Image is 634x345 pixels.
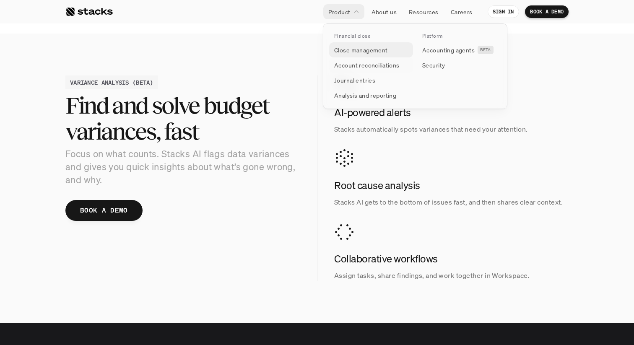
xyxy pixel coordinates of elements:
[525,5,569,18] a: BOOK A DEMO
[334,106,569,120] h4: AI-powered alerts
[422,33,443,39] p: Platform
[488,5,519,18] a: SIGN IN
[417,57,501,73] a: Security
[65,200,143,221] a: BOOK A DEMO
[329,42,413,57] a: Close management
[446,4,478,19] a: Careers
[372,8,397,16] p: About us
[409,8,439,16] p: Resources
[329,88,413,103] a: Analysis and reporting
[366,4,402,19] a: About us
[480,47,491,52] h2: BETA
[334,252,569,266] h4: Collaborative workflows
[329,73,413,88] a: Journal entries
[70,78,153,87] h2: VARIANCE ANALYSIS (BETA)
[328,8,351,16] p: Product
[329,57,413,73] a: Account reconciliations
[334,269,569,281] p: Assign tasks, share findings, and work together in Workspace.
[334,76,375,85] p: Journal entries
[530,9,564,15] p: BOOK A DEMO
[80,204,128,216] p: BOOK A DEMO
[334,91,396,100] p: Analysis and reporting
[334,179,569,193] h4: Root cause analysis
[65,93,300,144] h2: Find and solve budget variances, fast
[334,33,370,39] p: Financial close
[451,8,473,16] p: Careers
[404,4,444,19] a: Resources
[65,148,300,186] p: Focus on what counts. Stacks AI flags data variances and gives you quick insights about what’s go...
[99,160,136,166] a: Privacy Policy
[334,46,388,54] p: Close management
[334,196,569,208] p: Stacks AI gets to the bottom of issues fast, and then shares clear context.
[334,61,400,70] p: Account reconciliations
[493,9,514,15] p: SIGN IN
[422,46,475,54] p: Accounting agents
[334,123,569,135] p: Stacks automatically spots variances that need your attention.
[417,42,501,57] a: Accounting agentsBETA
[422,61,445,70] p: Security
